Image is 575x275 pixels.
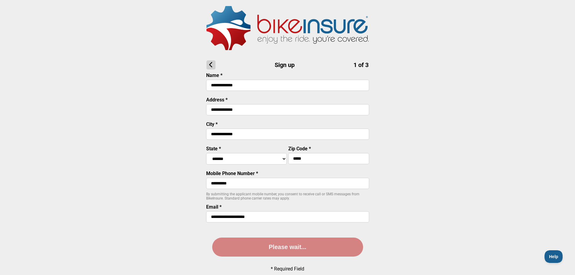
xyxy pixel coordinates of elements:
[545,250,563,263] iframe: Toggle Customer Support
[206,171,258,176] label: Mobile Phone Number *
[206,97,228,103] label: Address *
[271,266,304,272] p: * Required Field
[353,61,369,69] span: 1 of 3
[206,192,369,200] p: By submitting the applicant mobile number, you consent to receive call or SMS messages from BikeI...
[206,121,218,127] label: City *
[206,204,222,210] label: Email *
[206,60,369,69] h1: Sign up
[288,146,311,152] label: Zip Code *
[206,146,221,152] label: State *
[206,72,222,78] label: Name *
